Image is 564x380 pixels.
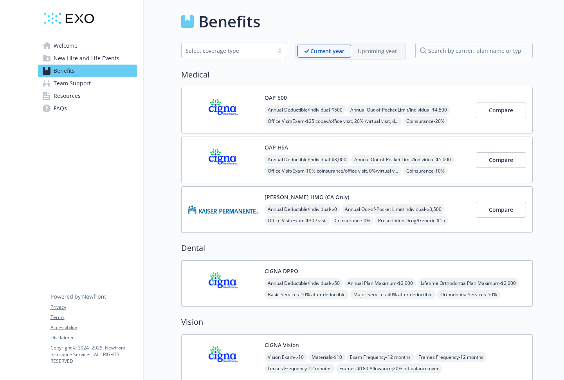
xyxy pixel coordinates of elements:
[265,193,349,201] button: [PERSON_NAME] HMO (CA Only)
[54,65,75,77] span: Benefits
[403,166,448,176] span: Coinsurance - 10%
[476,103,526,118] button: Compare
[351,155,454,164] span: Annual Out-of-Pocket Limit/Individual - $5,000
[265,105,346,115] span: Annual Deductible/Individual - $500
[38,102,137,115] a: FAQs
[265,352,307,362] span: Vision Exam - $10
[54,40,77,52] span: Welcome
[188,94,258,127] img: CIGNA carrier logo
[265,267,298,275] button: CIGNA DPPO
[437,290,500,299] span: Orthodontia Services - 50%
[265,116,402,126] span: Office Visit/Exam - $25 copay/office visit, 20% /virtual visit, deductible does not apply
[265,290,349,299] span: Basic Services - 10% after deductible
[50,314,137,321] a: Terms
[181,69,533,81] h2: Medical
[50,304,137,311] a: Privacy
[310,47,344,55] p: Current year
[403,116,448,126] span: Coinsurance - 20%
[489,106,513,114] span: Compare
[265,155,350,164] span: Annual Deductible/Individual - $3,000
[342,204,445,214] span: Annual Out-of-Pocket Limit/Individual - $3,500
[186,47,270,55] div: Select coverage type
[344,278,416,288] span: Annual Plan Maximum - $2,000
[418,278,519,288] span: Lifetime Orthodontia Plan Maximum - $2,000
[54,90,81,102] span: Resources
[476,202,526,218] button: Compare
[347,352,414,362] span: Exam Frequency - 12 months
[50,324,137,331] a: Accessibility
[489,156,513,164] span: Compare
[38,77,137,90] a: Team Support
[198,10,260,33] h1: Benefits
[265,204,340,214] span: Annual Deductible/Individual - $0
[489,206,513,213] span: Compare
[375,216,448,225] span: Prescription Drug/Generic - $15
[476,152,526,168] button: Compare
[358,47,397,55] p: Upcoming year
[188,143,258,176] img: CIGNA carrier logo
[308,352,345,362] span: Materials - $10
[265,143,288,151] button: OAP HSA
[54,102,67,115] span: FAQs
[265,166,402,176] span: Office Visit/Exam - 10% coinsurance/office visit, 0%/virtual visit
[50,344,137,364] p: Copyright © 2024 - 2025 , Newfront Insurance Services, ALL RIGHTS RESERVED
[188,267,258,300] img: CIGNA carrier logo
[181,242,533,254] h2: Dental
[265,216,330,225] span: Office Visit/Exam - $30 / visit
[188,341,258,374] img: CIGNA carrier logo
[415,352,487,362] span: Frames Frequency - 12 months
[265,364,335,373] span: Lenses Frequency - 12 months
[50,334,137,341] a: Disclaimer
[336,364,442,373] span: Frames - $180 Allowance;20% off balance over
[38,90,137,102] a: Resources
[54,52,119,65] span: New Hire and Life Events
[38,52,137,65] a: New Hire and Life Events
[181,316,533,328] h2: Vision
[347,105,450,115] span: Annual Out-of-Pocket Limit/Individual - $4,500
[350,290,436,299] span: Major Services - 40% after deductible
[265,341,299,349] button: CIGNA Vision
[332,216,373,225] span: Coinsurance - 0%
[415,43,533,58] input: search by carrier, plan name or type
[38,40,137,52] a: Welcome
[265,94,287,102] button: OAP 500
[38,65,137,77] a: Benefits
[54,77,91,90] span: Team Support
[265,278,343,288] span: Annual Deductible/Individual - $50
[188,193,258,226] img: Kaiser Permanente Insurance Company carrier logo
